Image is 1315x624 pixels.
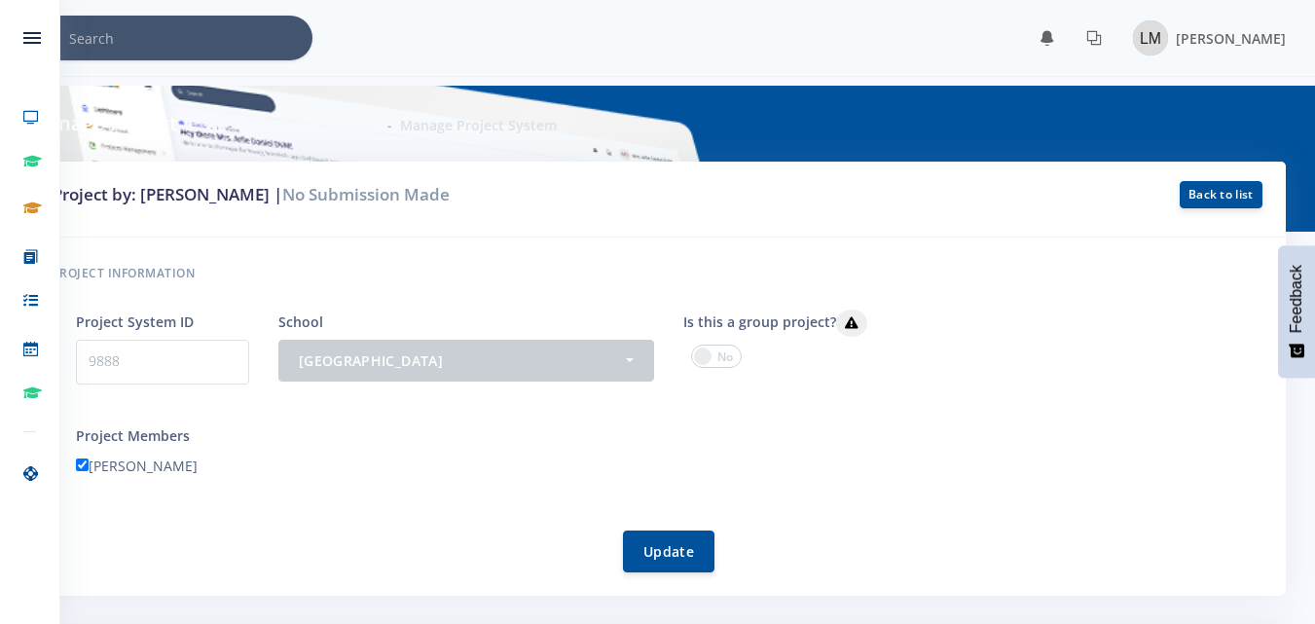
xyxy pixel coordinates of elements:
[836,310,867,337] button: Is this a group project?
[282,183,450,205] span: No Submission Made
[76,425,190,446] label: Project Members
[53,261,1262,286] h6: Project information
[299,350,623,371] div: [GEOGRAPHIC_DATA]
[76,312,194,332] label: Project System ID
[76,459,89,471] input: [PERSON_NAME]
[76,456,198,476] label: [PERSON_NAME]
[69,16,312,60] input: Search
[204,115,557,135] nav: breadcrumb
[1288,265,1305,333] span: Feedback
[76,340,249,385] p: 9888
[623,531,714,572] button: Update
[1278,245,1315,378] button: Feedback - Show survey
[1133,20,1168,55] img: Image placeholder
[683,310,867,337] label: Is this a group project?
[1176,29,1286,48] span: [PERSON_NAME]
[278,312,323,332] label: School
[380,115,557,135] li: Manage Project System
[278,340,654,382] button: Hulwazi Secondary School
[240,116,380,134] a: Project Management
[53,182,850,207] h3: Project by: [PERSON_NAME] |
[1180,181,1262,208] a: Back to list
[29,109,177,138] h6: Manage Project
[1117,17,1286,59] a: Image placeholder [PERSON_NAME]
